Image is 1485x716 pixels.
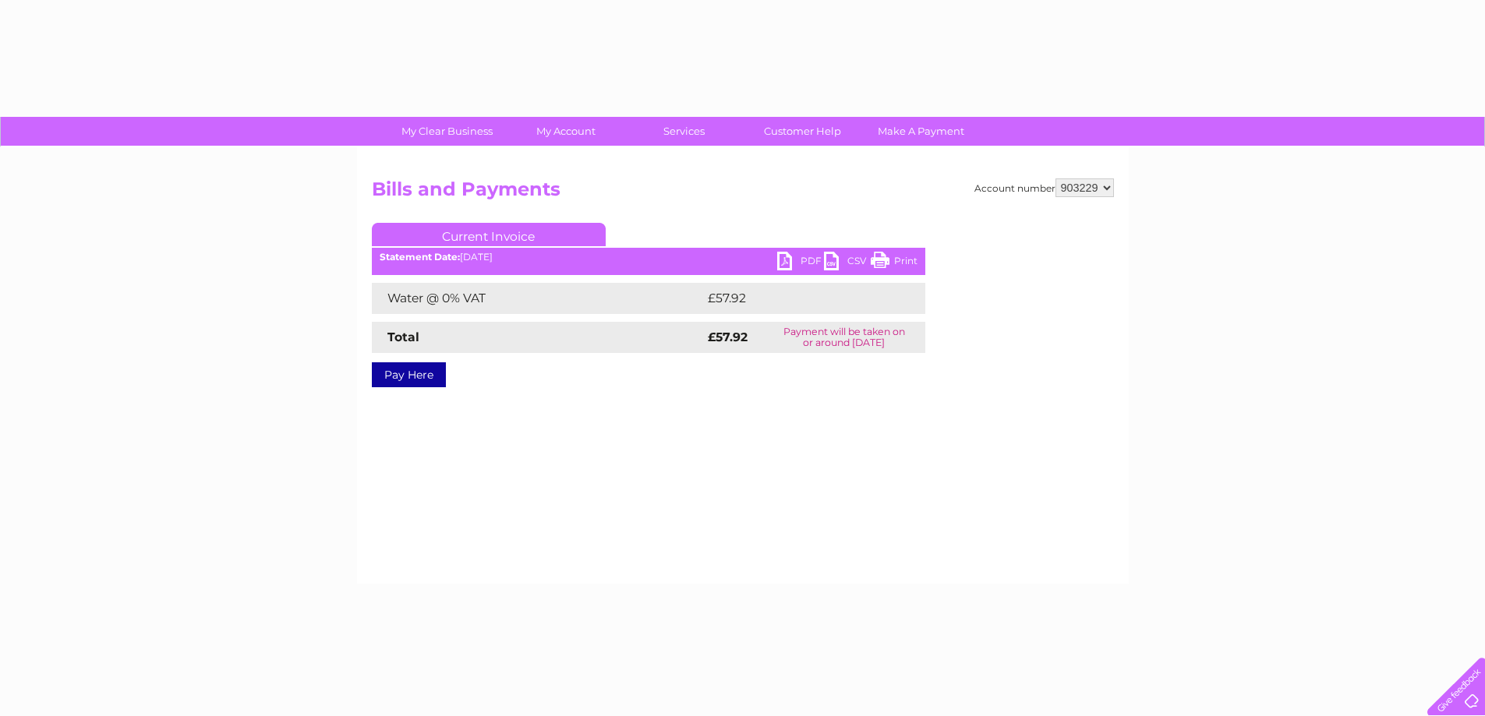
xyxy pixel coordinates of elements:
a: Current Invoice [372,223,606,246]
a: Make A Payment [857,117,985,146]
td: Payment will be taken on or around [DATE] [763,322,925,353]
b: Statement Date: [380,251,460,263]
strong: £57.92 [708,330,748,344]
a: PDF [777,252,824,274]
a: Pay Here [372,362,446,387]
a: CSV [824,252,871,274]
div: [DATE] [372,252,925,263]
a: My Account [501,117,630,146]
td: Water @ 0% VAT [372,283,704,314]
a: Services [620,117,748,146]
a: My Clear Business [383,117,511,146]
h2: Bills and Payments [372,178,1114,208]
a: Print [871,252,918,274]
a: Customer Help [738,117,867,146]
strong: Total [387,330,419,344]
td: £57.92 [704,283,893,314]
div: Account number [974,178,1114,197]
